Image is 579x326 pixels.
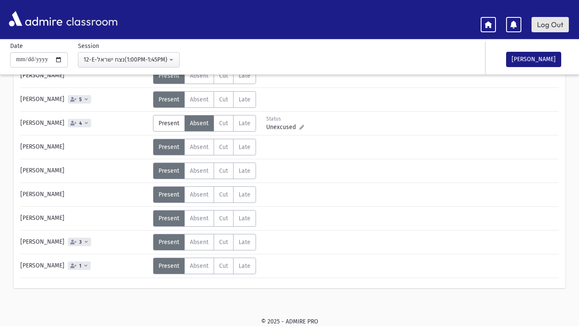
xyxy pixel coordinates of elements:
span: Present [159,120,179,127]
span: Absent [190,239,209,246]
div: AttTypes [153,234,256,250]
img: AdmirePro [7,9,64,28]
span: Cut [219,239,228,246]
span: Cut [219,262,228,270]
span: Late [239,72,251,79]
div: AttTypes [153,186,256,203]
div: [PERSON_NAME] [16,91,153,108]
span: 1 [78,263,83,269]
span: Absent [190,143,209,151]
span: Cut [219,167,228,174]
div: [PERSON_NAME] [16,139,153,155]
div: AttTypes [153,210,256,227]
span: Unexcused [266,123,299,132]
div: [PERSON_NAME] [16,210,153,227]
span: Absent [190,72,209,79]
span: Late [239,191,251,198]
div: AttTypes [153,115,256,132]
div: AttTypes [153,163,256,179]
span: Present [159,143,179,151]
span: Cut [219,96,228,103]
span: Absent [190,167,209,174]
div: [PERSON_NAME] [16,234,153,250]
div: AttTypes [153,139,256,155]
span: Late [239,143,251,151]
span: Absent [190,215,209,222]
span: Cut [219,72,228,79]
span: Late [239,96,251,103]
span: 4 [78,121,84,126]
div: AttTypes [153,67,256,84]
span: 3 [78,239,84,245]
span: Present [159,239,179,246]
span: Cut [219,143,228,151]
span: Cut [219,120,228,127]
div: © 2025 - ADMIRE PRO [14,317,565,326]
span: Late [239,262,251,270]
span: Cut [219,215,228,222]
span: Present [159,72,179,79]
button: [PERSON_NAME] [506,52,561,67]
span: Late [239,239,251,246]
span: Present [159,215,179,222]
div: [PERSON_NAME] [16,163,153,179]
div: Status [266,115,304,123]
span: 5 [78,97,84,102]
div: [PERSON_NAME] [16,115,153,132]
span: Late [239,215,251,222]
span: Late [239,120,251,127]
span: Present [159,191,179,198]
span: Absent [190,120,209,127]
span: Absent [190,262,209,270]
label: Session [78,42,99,51]
span: Absent [190,96,209,103]
span: Present [159,167,179,174]
button: 12-E-נצח ישראל(1:00PM-1:45PM) [78,52,180,67]
div: 12-E-נצח ישראל(1:00PM-1:45PM) [84,55,167,64]
span: Present [159,262,179,270]
label: Date [10,42,23,51]
div: [PERSON_NAME] [16,186,153,203]
a: Log Out [532,17,569,32]
span: classroom [64,8,118,30]
div: AttTypes [153,258,256,274]
div: [PERSON_NAME] [16,67,153,84]
div: AttTypes [153,91,256,108]
span: Present [159,96,179,103]
span: Cut [219,191,228,198]
div: [PERSON_NAME] [16,258,153,274]
span: Absent [190,191,209,198]
span: Late [239,167,251,174]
